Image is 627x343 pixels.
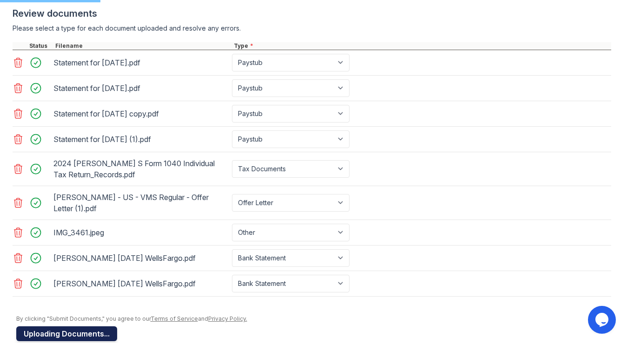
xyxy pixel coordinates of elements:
a: Privacy Policy. [208,315,247,322]
div: Statement for [DATE].pdf [53,55,228,70]
div: Statement for [DATE] copy.pdf [53,106,228,121]
div: [PERSON_NAME] [DATE] WellsFargo.pdf [53,251,228,265]
div: IMG_3461.jpeg [53,225,228,240]
div: Type [232,42,611,50]
div: [PERSON_NAME] [DATE] WellsFargo.pdf [53,276,228,291]
div: By clicking "Submit Documents," you agree to our and [16,315,611,323]
div: Statement for [DATE].pdf [53,81,228,96]
div: Review documents [13,7,611,20]
div: Statement for [DATE] (1).pdf [53,132,228,147]
a: Terms of Service [151,315,198,322]
div: [PERSON_NAME] - US - VMS Regular - Offer Letter (1).pdf [53,190,228,216]
div: 2024 [PERSON_NAME] S Form 1040 Individual Tax Return_Records.pdf [53,156,228,182]
div: Status [27,42,53,50]
button: Uploading Documents... [16,326,117,341]
div: Filename [53,42,232,50]
iframe: chat widget [588,306,618,334]
div: Please select a type for each document uploaded and resolve any errors. [13,24,611,33]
